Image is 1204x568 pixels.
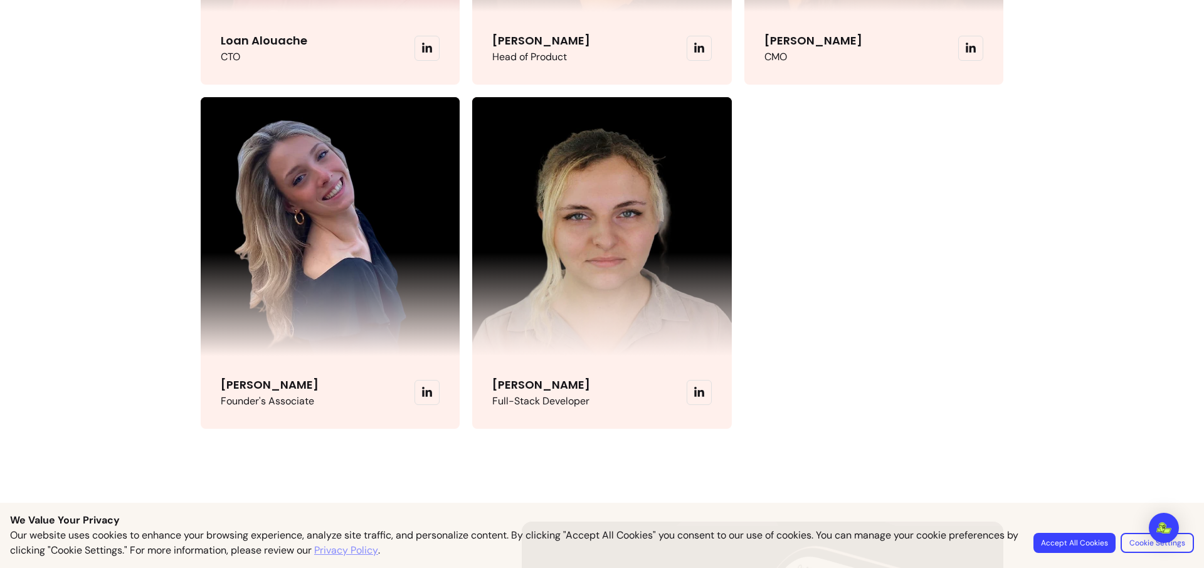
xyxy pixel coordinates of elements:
button: Accept All Cookies [1033,533,1116,553]
a: Privacy Policy [314,543,378,558]
div: Open Intercom Messenger [1149,513,1179,543]
p: [PERSON_NAME] [492,376,590,394]
p: Loan Alouache [221,32,307,50]
p: [PERSON_NAME] [764,32,862,50]
p: CTO [221,50,307,65]
p: Full-Stack Developer [492,394,590,409]
p: We Value Your Privacy [10,513,1194,528]
p: [PERSON_NAME] [221,376,319,394]
img: Aurora Macchi [201,97,460,356]
button: Cookie Settings [1121,533,1194,553]
p: Our website uses cookies to enhance your browsing experience, analyze site traffic, and personali... [10,528,1018,558]
p: Head of Product [492,50,590,65]
img: Anne-Laure Drouard [472,97,731,356]
p: Founder's Associate [221,394,319,409]
p: [PERSON_NAME] [492,32,590,50]
p: CMO [764,50,862,65]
